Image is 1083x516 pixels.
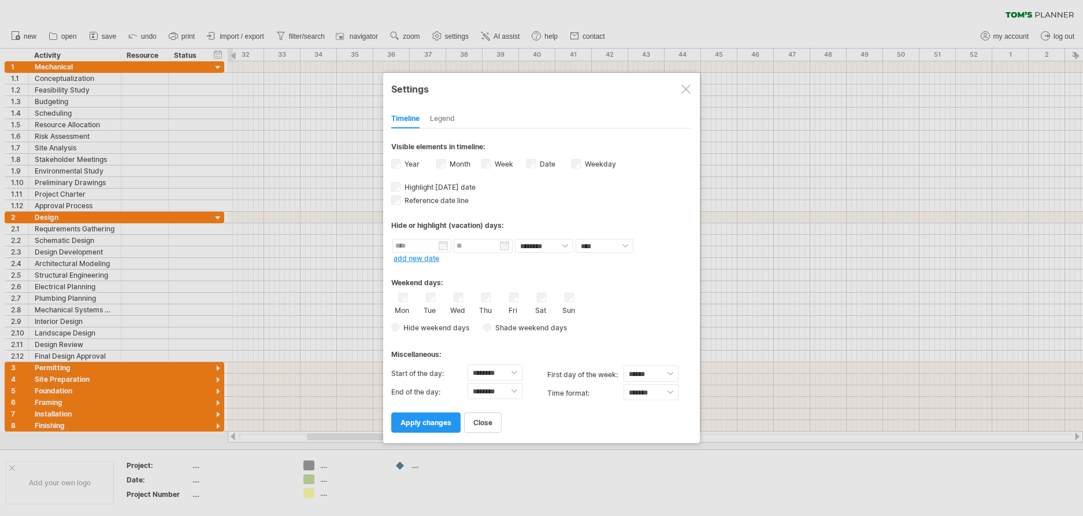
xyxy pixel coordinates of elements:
label: Sun [561,304,576,315]
label: first day of the week: [547,366,624,384]
span: apply changes [400,418,451,427]
span: close [473,418,492,427]
div: Settings [391,78,692,99]
span: Reference date line [402,196,469,205]
label: Time format: [547,384,624,403]
div: Timeline [391,110,420,128]
label: Week [492,160,513,168]
label: Year [402,160,420,168]
span: Hide weekend days [399,323,469,332]
label: Sat [533,304,548,315]
a: apply changes [391,412,461,433]
label: Thu [478,304,492,315]
div: Legend [430,110,455,128]
label: Mon [395,304,409,315]
label: Month [447,160,470,168]
label: Date [537,160,555,168]
label: Tue [422,304,437,315]
div: Weekend days: [391,267,692,290]
a: close [464,412,502,433]
div: Visible elements in timeline: [391,142,692,154]
label: Start of the day: [391,364,468,383]
div: Miscellaneous: [391,339,692,362]
label: Wed [450,304,465,315]
span: Highlight [DATE] date [402,183,476,191]
label: Fri [506,304,520,315]
span: Shade weekend days [491,323,567,332]
label: Weekday [583,160,616,168]
div: Hide or highlight (vacation) days: [391,221,692,230]
a: add new date [394,254,439,263]
label: End of the day: [391,383,468,401]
